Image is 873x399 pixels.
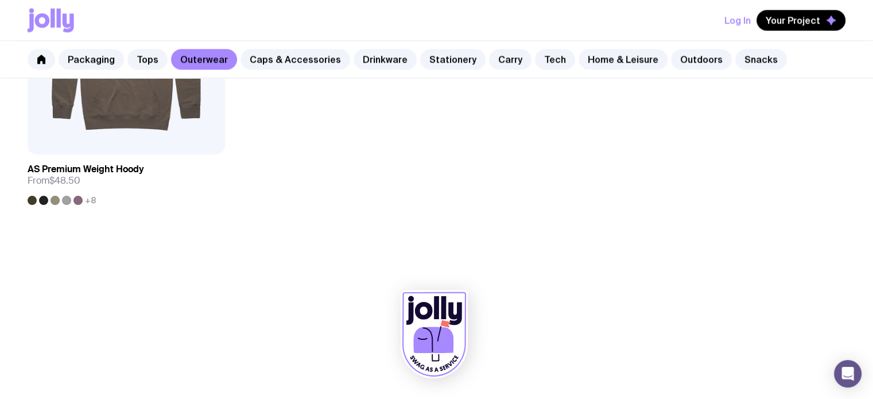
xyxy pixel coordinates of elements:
[354,49,417,69] a: Drinkware
[85,196,96,205] span: +8
[28,164,144,175] h3: AS Premium Weight Hoody
[420,49,486,69] a: Stationery
[834,360,862,388] div: Open Intercom Messenger
[535,49,575,69] a: Tech
[127,49,168,69] a: Tops
[724,10,751,30] button: Log In
[489,49,531,69] a: Carry
[756,10,845,30] button: Your Project
[28,154,225,205] a: AS Premium Weight HoodyFrom$48.50+8
[579,49,668,69] a: Home & Leisure
[735,49,787,69] a: Snacks
[28,175,80,187] span: From
[766,14,820,26] span: Your Project
[671,49,732,69] a: Outdoors
[240,49,350,69] a: Caps & Accessories
[49,175,80,187] span: $48.50
[59,49,124,69] a: Packaging
[171,49,237,69] a: Outerwear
